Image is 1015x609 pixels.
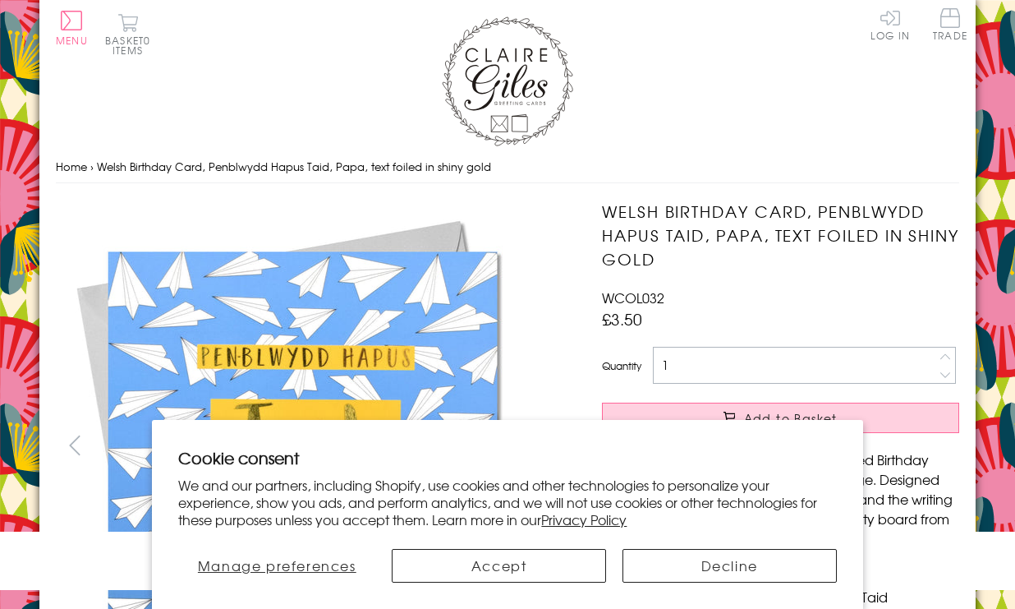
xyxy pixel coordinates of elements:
span: Trade [933,8,967,40]
a: Privacy Policy [541,510,627,529]
button: Decline [622,549,837,583]
a: Trade [933,8,967,44]
h1: Welsh Birthday Card, Penblwydd Hapus Taid, Papa, text foiled in shiny gold [602,200,959,270]
span: £3.50 [602,307,642,330]
span: WCOL032 [602,288,664,307]
span: › [90,159,94,174]
p: We and our partners, including Shopify, use cookies and other technologies to personalize your ex... [178,477,836,528]
span: 0 items [113,33,150,58]
button: Add to Basket [602,403,959,433]
img: Claire Giles Greetings Cards [442,16,573,146]
button: Manage preferences [178,549,375,583]
button: Accept [392,549,606,583]
a: Home [56,159,87,174]
button: Menu [56,11,88,45]
span: Manage preferences [198,556,356,575]
h2: Cookie consent [178,446,836,469]
button: Basket0 items [105,13,150,55]
span: Add to Basket [744,410,838,427]
label: Quantity [602,358,641,373]
span: Menu [56,33,88,48]
span: Welsh Birthday Card, Penblwydd Hapus Taid, Papa, text foiled in shiny gold [97,159,491,174]
nav: breadcrumbs [56,150,959,184]
a: Log In [870,8,910,40]
button: prev [56,427,93,464]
